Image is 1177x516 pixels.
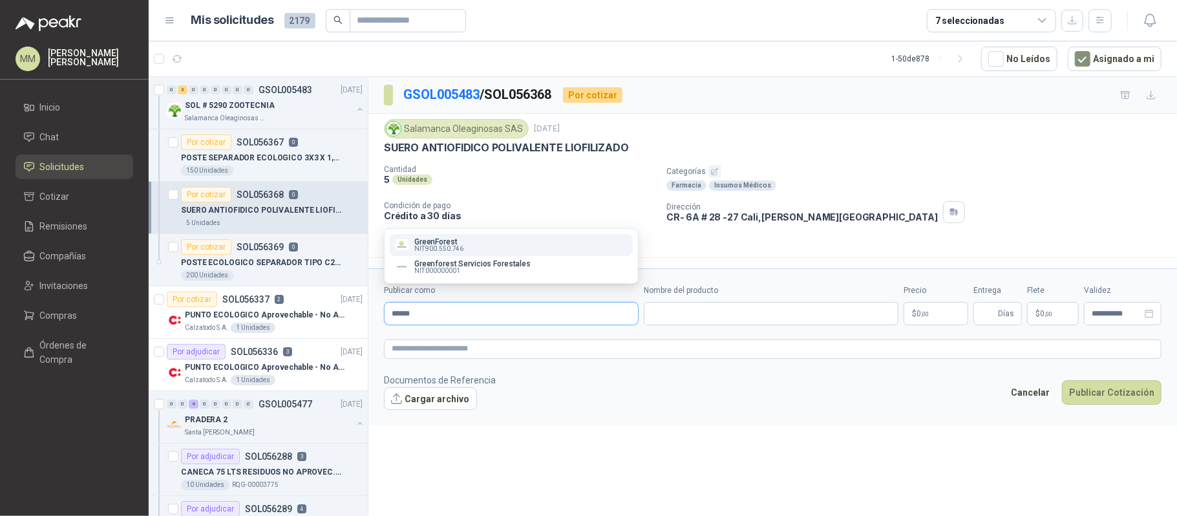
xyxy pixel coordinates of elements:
span: 2179 [284,13,315,28]
div: Por cotizar [181,187,231,202]
a: Por cotizarSOL0563690POSTE ECOLOGICO SEPARADOR TIPO C2 X 1,80200 Unidades [149,234,368,286]
p: Calzatodo S.A. [185,375,228,385]
a: 0 0 4 0 0 0 0 0 GSOL005477[DATE] Company LogoPRADERA 2Santa [PERSON_NAME] [167,396,365,438]
div: 0 [200,85,209,94]
div: Por adjudicar [181,449,240,464]
p: 3 [283,347,292,356]
p: Calzatodo S.A. [185,323,228,333]
button: Company LogoGreenForestNIT:900.550.746 [390,234,633,256]
p: POSTE ECOLOGICO SEPARADOR TIPO C2 X 1,80 [181,257,342,269]
p: / SOL056368 [403,85,553,105]
p: GSOL005477 [259,400,312,409]
div: MM [16,47,40,71]
p: GSOL005483 [259,85,312,94]
span: Cotizar [40,189,70,204]
p: 3 [297,452,306,461]
a: 0 3 0 0 0 0 0 0 GSOL005483[DATE] Company LogoSOL # 5290 ZOOTECNIASalamanca Oleaginosas SAS [167,82,365,124]
p: Documentos de Referencia [384,373,496,387]
p: SUERO ANTIOFIDICO POLIVALENTE LIOFILIZADO [181,204,342,217]
a: Por cotizarSOL0563670POSTE SEPARADOR ECOLOGICO 3X3 X 1,80 CUADRADO150 Unidades [149,129,368,182]
p: $ 0,00 [1027,302,1079,325]
span: Días [998,303,1014,325]
div: Salamanca Oleaginosas SAS [384,119,529,138]
span: 0 [1040,310,1052,317]
a: Chat [16,125,133,149]
p: Santa [PERSON_NAME] [185,427,255,438]
span: search [334,16,343,25]
p: 0 [289,138,298,147]
span: Órdenes de Compra [40,338,121,367]
div: 0 [167,400,176,409]
div: 0 [189,85,198,94]
div: 0 [244,85,253,94]
div: 0 [244,400,253,409]
div: 0 [233,85,242,94]
img: Company Logo [395,238,409,252]
p: POSTE SEPARADOR ECOLOGICO 3X3 X 1,80 CUADRADO [181,152,342,164]
div: 0 [178,400,187,409]
div: 0 [222,85,231,94]
img: Company Logo [387,122,401,136]
p: PRADERA 2 [185,414,228,426]
p: 2 [275,295,284,304]
label: Nombre del producto [644,285,898,297]
div: Por cotizar [167,292,217,307]
p: [DATE] [341,346,363,358]
div: 200 Unidades [181,270,233,281]
p: Condición de pago [384,201,656,210]
span: NIT : 900.550.746 [414,246,463,252]
button: Publicar Cotización [1062,380,1161,405]
a: Por cotizarSOL0563680SUERO ANTIOFIDICO POLIVALENTE LIOFILIZADO5 Unidades [149,182,368,234]
p: SOL056289 [245,504,292,513]
div: 0 [211,85,220,94]
p: SOL056336 [231,347,278,356]
p: GreenForest [414,238,463,246]
div: Por adjudicar [167,344,226,360]
a: Compras [16,303,133,328]
div: 10 Unidades [181,480,229,490]
label: Flete [1027,285,1079,297]
p: Greenforest Servicios Forestales [414,260,531,268]
div: 1 Unidades [231,323,275,333]
div: 5 Unidades [181,218,226,228]
p: 0 [289,242,298,252]
a: Compañías [16,244,133,268]
p: Salamanca Oleaginosas SAS [185,113,266,124]
div: 0 [167,85,176,94]
p: SOL056337 [222,295,270,304]
img: Company Logo [167,103,182,118]
div: Insumos Médicos [709,180,776,191]
p: CR- 6A # 28 -27 Cali , [PERSON_NAME][GEOGRAPHIC_DATA] [666,211,938,222]
p: PUNTO ECOLOGICO Aprovechable - No Aprovechable 20Litros Blanco - Negro [185,361,346,374]
span: Compras [40,308,78,323]
span: ,00 [921,310,929,317]
img: Company Logo [167,365,182,380]
p: SUERO ANTIOFIDICO POLIVALENTE LIOFILIZADO [384,141,629,155]
a: Por adjudicarSOL0563363[DATE] Company LogoPUNTO ECOLOGICO Aprovechable - No Aprovechable 20Litros... [149,339,368,391]
div: 1 - 50 de 878 [891,48,971,69]
label: Publicar como [384,285,639,297]
div: 0 [233,400,242,409]
p: [PERSON_NAME] [PERSON_NAME] [48,48,133,67]
span: Solicitudes [40,160,85,174]
img: Company Logo [395,260,409,274]
img: Company Logo [167,312,182,328]
span: Inicio [40,100,61,114]
div: 1 Unidades [231,375,275,385]
span: ,00 [1044,310,1052,317]
p: [DATE] [341,84,363,96]
p: $0,00 [904,302,968,325]
span: 0 [917,310,929,317]
div: Unidades [392,175,432,185]
p: SOL056368 [237,190,284,199]
a: Invitaciones [16,274,133,298]
div: 7 seleccionadas [935,14,1004,28]
p: 4 [297,504,306,513]
p: Crédito a 30 días [384,210,656,221]
a: Órdenes de Compra [16,333,133,372]
span: Invitaciones [40,279,89,293]
p: SOL056369 [237,242,284,252]
p: [DATE] [534,123,560,135]
div: 0 [222,400,231,409]
button: Company LogoGreenforest Servicios ForestalesNIT:000000001 [390,256,633,278]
